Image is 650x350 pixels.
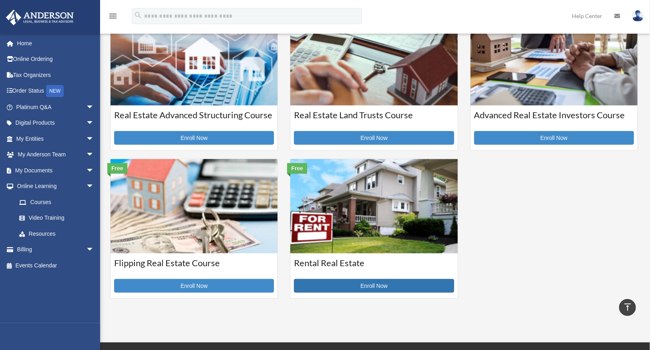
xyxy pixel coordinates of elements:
[114,257,274,277] h3: Flipping Real Estate Course
[108,14,118,21] a: menu
[6,99,106,115] a: Platinum Q&Aarrow_drop_down
[6,178,106,194] a: Online Learningarrow_drop_down
[11,194,102,210] a: Courses
[6,67,106,83] a: Tax Organizers
[114,131,274,145] a: Enroll Now
[6,83,106,99] a: Order StatusNEW
[86,115,102,132] span: arrow_drop_down
[287,163,307,174] div: Free
[6,35,106,51] a: Home
[108,11,118,21] i: menu
[86,242,102,258] span: arrow_drop_down
[6,147,106,163] a: My Anderson Teamarrow_drop_down
[6,51,106,67] a: Online Ordering
[114,279,274,293] a: Enroll Now
[6,131,106,147] a: My Entitiesarrow_drop_down
[474,131,634,145] a: Enroll Now
[86,162,102,179] span: arrow_drop_down
[86,178,102,195] span: arrow_drop_down
[11,210,106,226] a: Video Training
[474,109,634,129] h3: Advanced Real Estate Investors Course
[11,226,106,242] a: Resources
[294,279,454,293] a: Enroll Now
[6,115,106,131] a: Digital Productsarrow_drop_down
[107,163,127,174] div: Free
[46,85,64,97] div: NEW
[86,99,102,115] span: arrow_drop_down
[6,162,106,178] a: My Documentsarrow_drop_down
[6,257,106,273] a: Events Calendar
[6,242,106,258] a: Billingarrow_drop_down
[623,302,632,312] i: vertical_align_top
[114,109,274,129] h3: Real Estate Advanced Structuring Course
[294,131,454,145] a: Enroll Now
[294,109,454,129] h3: Real Estate Land Trusts Course
[632,10,644,22] img: User Pic
[619,299,636,316] a: vertical_align_top
[86,147,102,163] span: arrow_drop_down
[4,10,76,25] img: Anderson Advisors Platinum Portal
[294,257,454,277] h3: Rental Real Estate
[86,131,102,147] span: arrow_drop_down
[134,11,143,20] i: search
